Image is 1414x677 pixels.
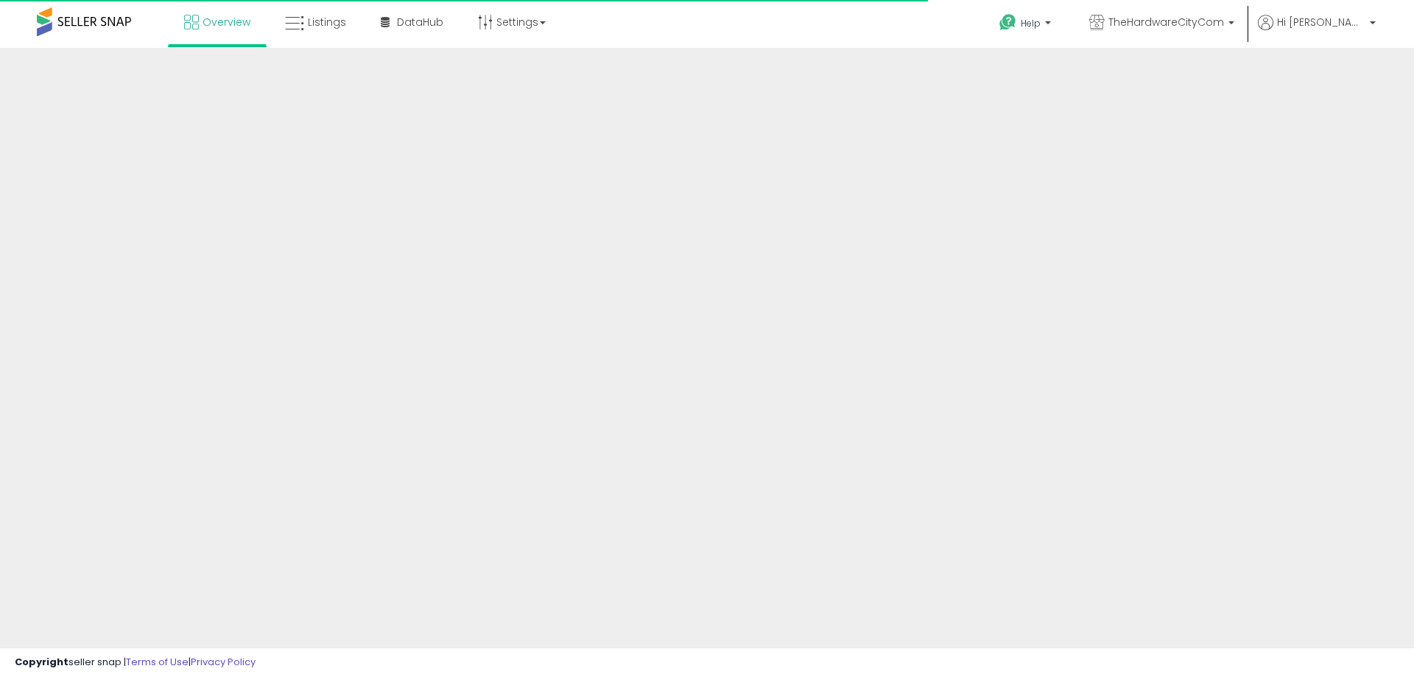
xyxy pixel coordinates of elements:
[191,655,256,669] a: Privacy Policy
[1108,15,1224,29] span: TheHardwareCityCom
[1277,15,1365,29] span: Hi [PERSON_NAME]
[1258,15,1376,48] a: Hi [PERSON_NAME]
[126,655,189,669] a: Terms of Use
[988,2,1066,48] a: Help
[15,656,256,670] div: seller snap | |
[203,15,250,29] span: Overview
[397,15,443,29] span: DataHub
[308,15,346,29] span: Listings
[999,13,1017,32] i: Get Help
[1021,17,1041,29] span: Help
[15,655,68,669] strong: Copyright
